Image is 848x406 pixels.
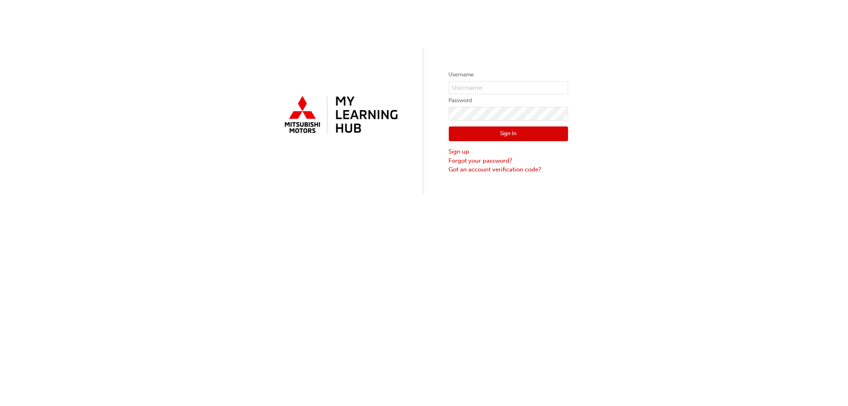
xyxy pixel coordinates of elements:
[449,96,568,105] label: Password
[449,147,568,156] a: Sign up
[280,93,400,138] img: mmal
[449,156,568,165] a: Forgot your password?
[449,70,568,80] label: Username
[449,81,568,95] input: Username
[449,126,568,142] button: Sign In
[449,165,568,174] a: Got an account verification code?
